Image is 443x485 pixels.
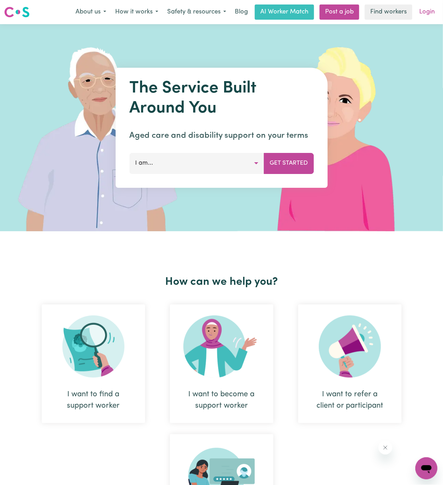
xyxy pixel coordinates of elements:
div: I want to become a support worker [170,304,273,423]
div: I want to become a support worker [187,389,257,411]
a: AI Worker Match [255,4,314,20]
a: Login [415,4,439,20]
button: How it works [111,5,163,19]
p: Aged care and disability support on your terms [129,129,314,142]
div: I want to find a support worker [42,304,145,423]
button: Safety & resources [163,5,231,19]
div: I want to refer a client or participant [298,304,402,423]
a: Blog [231,4,252,20]
a: Post a job [320,4,359,20]
a: Careseekers logo [4,4,30,20]
div: I want to refer a client or participant [315,389,385,411]
button: About us [71,5,111,19]
img: Become Worker [183,316,260,378]
button: I am... [129,153,264,174]
img: Search [62,316,124,378]
img: Careseekers logo [4,6,30,18]
span: Need any help? [4,5,42,10]
img: Refer [319,316,381,378]
iframe: Close message [379,441,392,455]
div: I want to find a support worker [58,389,129,411]
button: Get Started [264,153,314,174]
h1: The Service Built Around You [129,79,314,118]
h2: How can we help you? [29,275,414,289]
iframe: Button to launch messaging window [415,457,437,479]
a: Find workers [365,4,412,20]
